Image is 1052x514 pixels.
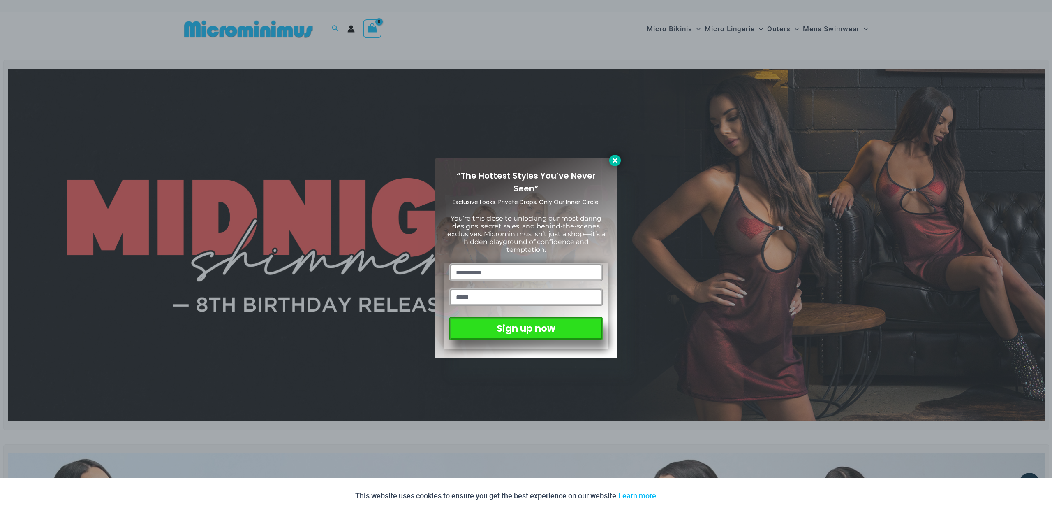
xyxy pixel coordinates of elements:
[355,490,656,502] p: This website uses cookies to ensure you get the best experience on our website.
[457,170,596,194] span: “The Hottest Styles You’ve Never Seen”
[662,486,697,506] button: Accept
[618,491,656,500] a: Learn more
[453,198,600,206] span: Exclusive Looks. Private Drops. Only Our Inner Circle.
[447,214,605,254] span: You’re this close to unlocking our most daring designs, secret sales, and behind-the-scenes exclu...
[609,155,621,166] button: Close
[449,317,603,340] button: Sign up now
